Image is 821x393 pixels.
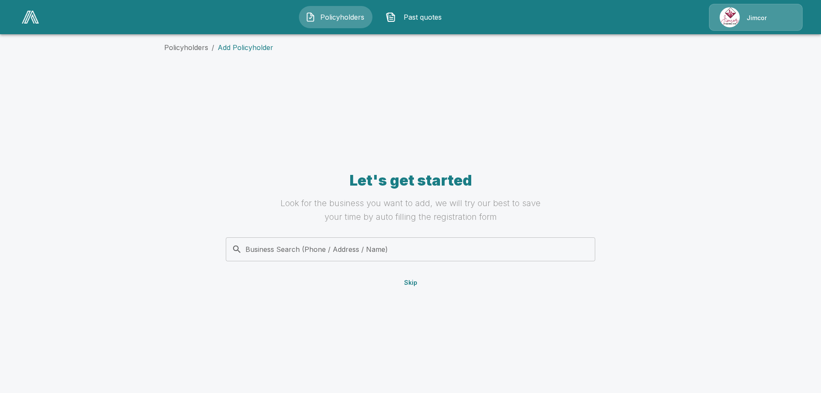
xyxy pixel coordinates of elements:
img: Past quotes Icon [386,12,396,22]
img: AA Logo [22,11,39,24]
span: Policyholders [319,12,366,22]
p: Add Policyholder [218,42,273,53]
span: Past quotes [399,12,446,22]
button: Past quotes IconPast quotes [379,6,453,28]
a: Policyholders [164,43,208,52]
button: Skip [397,275,424,291]
img: Policyholders Icon [305,12,316,22]
h4: Let's get started [275,171,546,189]
button: Policyholders IconPolicyholders [299,6,372,28]
nav: breadcrumb [164,42,657,53]
li: / [212,42,214,53]
h6: Look for the business you want to add, we will try our best to save your time by auto filling the... [275,196,546,224]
